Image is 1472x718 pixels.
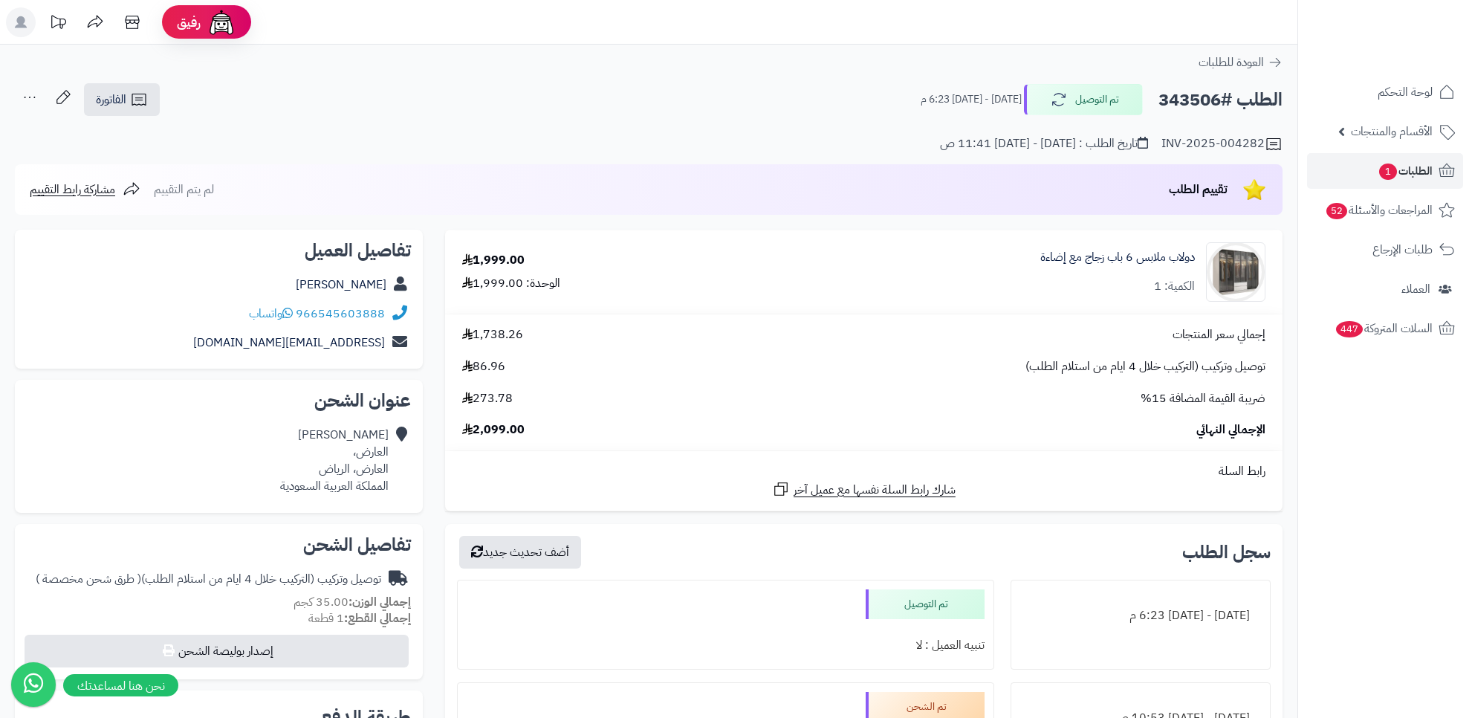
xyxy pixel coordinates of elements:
[462,390,513,407] span: 273.78
[249,305,293,323] a: واتساب
[280,427,389,494] div: [PERSON_NAME] العارض، العارض، الرياض المملكة العربية السعودية
[96,91,126,109] span: الفاتورة
[462,421,525,439] span: 2,099.00
[1335,318,1433,339] span: السلات المتروكة
[1307,311,1463,346] a: السلات المتروكة447
[1158,85,1283,115] h2: الطلب #343506
[1199,54,1264,71] span: العودة للطلبات
[1020,601,1262,630] div: [DATE] - [DATE] 6:23 م
[1141,390,1265,407] span: ضريبة القيمة المضافة 15%
[30,181,115,198] span: مشاركة رابط التقييم
[462,358,505,375] span: 86.96
[36,570,141,588] span: ( طرق شحن مخصصة )
[462,252,525,269] div: 1,999.00
[1325,200,1433,221] span: المراجعات والأسئلة
[348,593,411,611] strong: إجمالي الوزن:
[25,635,409,667] button: إصدار بوليصة الشحن
[344,609,411,627] strong: إجمالي القطع:
[1307,193,1463,228] a: المراجعات والأسئلة52
[1378,82,1433,103] span: لوحة التحكم
[1199,54,1283,71] a: العودة للطلبات
[1351,121,1433,142] span: الأقسام والمنتجات
[467,631,985,660] div: تنبيه العميل : لا
[462,326,523,343] span: 1,738.26
[308,609,411,627] small: 1 قطعة
[1207,242,1265,302] img: 1742133607-110103010022.1-90x90.jpg
[1378,163,1398,181] span: 1
[1161,135,1283,153] div: INV-2025-004282
[921,92,1022,107] small: [DATE] - [DATE] 6:23 م
[84,83,160,116] a: الفاتورة
[1173,326,1265,343] span: إجمالي سعر المنتجات
[27,536,411,554] h2: تفاصيل الشحن
[207,7,236,37] img: ai-face.png
[1335,320,1364,338] span: 447
[451,463,1277,480] div: رابط السلة
[27,392,411,410] h2: عنوان الشحن
[294,593,411,611] small: 35.00 كجم
[1154,278,1195,295] div: الكمية: 1
[1307,153,1463,189] a: الطلبات1
[1326,202,1348,220] span: 52
[1169,181,1228,198] span: تقييم الطلب
[794,482,956,499] span: شارك رابط السلة نفسها مع عميل آخر
[1372,239,1433,260] span: طلبات الإرجاع
[296,305,385,323] a: 966545603888
[462,275,560,292] div: الوحدة: 1,999.00
[772,480,956,499] a: شارك رابط السلة نفسها مع عميل آخر
[296,276,386,294] a: [PERSON_NAME]
[1307,271,1463,307] a: العملاء
[177,13,201,31] span: رفيق
[154,181,214,198] span: لم يتم التقييم
[1040,249,1195,266] a: دولاب ملابس 6 باب زجاج مع إضاءة
[1307,232,1463,268] a: طلبات الإرجاع
[193,334,385,352] a: [EMAIL_ADDRESS][DOMAIN_NAME]
[1371,23,1458,54] img: logo-2.png
[1401,279,1430,300] span: العملاء
[1024,84,1143,115] button: تم التوصيل
[27,242,411,259] h2: تفاصيل العميل
[1196,421,1265,439] span: الإجمالي النهائي
[30,181,140,198] a: مشاركة رابط التقييم
[1025,358,1265,375] span: توصيل وتركيب (التركيب خلال 4 ايام من استلام الطلب)
[39,7,77,41] a: تحديثات المنصة
[1378,161,1433,181] span: الطلبات
[940,135,1148,152] div: تاريخ الطلب : [DATE] - [DATE] 11:41 ص
[866,589,985,619] div: تم التوصيل
[459,536,581,569] button: أضف تحديث جديد
[36,571,381,588] div: توصيل وتركيب (التركيب خلال 4 ايام من استلام الطلب)
[1182,543,1271,561] h3: سجل الطلب
[1307,74,1463,110] a: لوحة التحكم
